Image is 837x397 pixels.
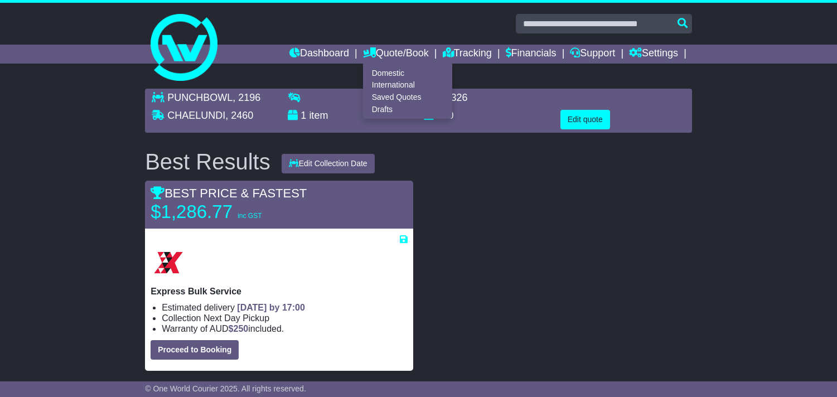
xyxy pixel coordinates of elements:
[364,79,452,91] a: International
[443,45,492,64] a: Tracking
[162,302,407,313] li: Estimated delivery
[282,154,375,173] button: Edit Collection Date
[238,212,262,220] span: inc GST
[437,92,468,103] span: 1.4326
[162,323,407,334] li: Warranty of AUD included.
[437,110,454,121] span: 180
[204,313,269,323] span: Next Day Pickup
[301,110,306,121] span: 1
[145,384,306,393] span: © One World Courier 2025. All rights reserved.
[364,103,452,115] a: Drafts
[167,92,233,103] span: PUNCHBOWL
[151,286,407,297] p: Express Bulk Service
[151,186,307,200] span: BEST PRICE & FASTEST
[139,149,276,174] div: Best Results
[363,45,429,64] a: Quote/Book
[237,303,305,312] span: [DATE] by 17:00
[570,45,615,64] a: Support
[229,324,249,333] span: $
[363,64,452,119] div: Quote/Book
[364,67,452,79] a: Domestic
[225,110,253,121] span: , 2460
[234,324,249,333] span: 250
[560,110,610,129] button: Edit quote
[364,91,452,104] a: Saved Quotes
[629,45,678,64] a: Settings
[233,92,260,103] span: , 2196
[309,110,328,121] span: item
[167,110,225,121] span: CHAELUNDI
[151,340,239,360] button: Proceed to Booking
[162,313,407,323] li: Collection
[506,45,557,64] a: Financials
[151,201,290,223] p: $1,286.77
[289,45,349,64] a: Dashboard
[151,245,186,280] img: Border Express: Express Bulk Service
